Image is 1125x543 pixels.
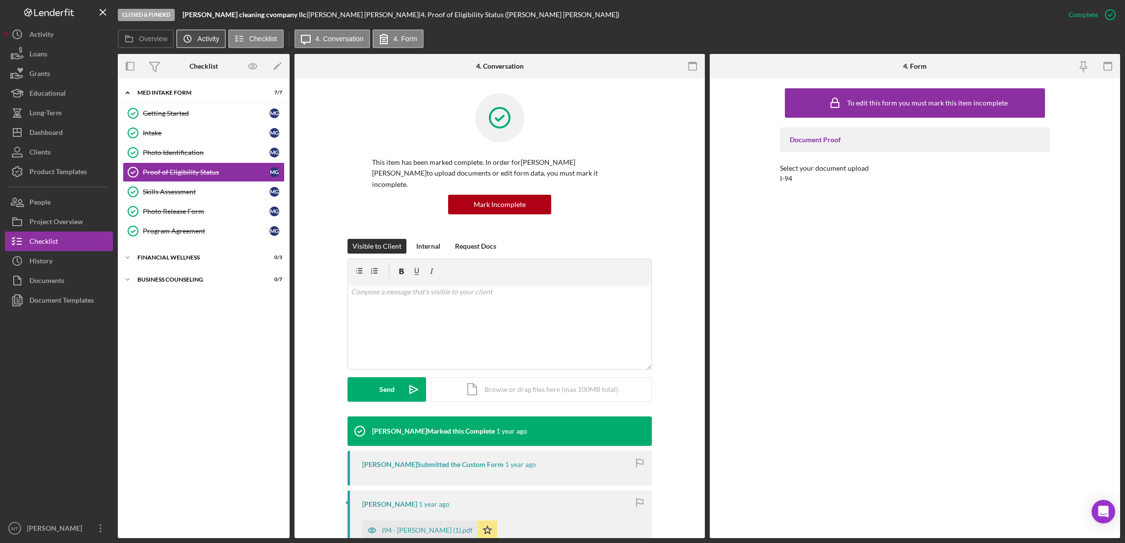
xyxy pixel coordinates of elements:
[379,377,395,402] div: Send
[1069,5,1098,25] div: Complete
[269,207,279,216] div: m g
[123,202,285,221] a: Photo Release Formmg
[137,277,258,283] div: Business Counseling
[29,123,63,145] div: Dashboard
[394,35,417,43] label: 4. Form
[421,11,619,19] div: 4. Proof of Eligibility Status ([PERSON_NAME] [PERSON_NAME])
[372,157,627,190] p: This item has been marked complete. In order for [PERSON_NAME] [PERSON_NAME] to upload documents ...
[265,90,282,96] div: 7 / 7
[5,64,113,83] button: Grants
[269,108,279,118] div: m g
[228,29,284,48] button: Checklist
[5,251,113,271] button: History
[143,129,269,137] div: Intake
[903,62,927,70] div: 4. Form
[5,518,113,538] button: MT[PERSON_NAME]
[29,142,51,164] div: Clients
[269,187,279,197] div: m g
[352,239,402,254] div: Visible to Client
[5,232,113,251] button: Checklist
[411,239,445,254] button: Internal
[143,149,269,156] div: Photo Identification
[419,500,450,508] time: 2024-08-21 19:06
[5,290,113,310] a: Document Templates
[1092,500,1115,523] div: Open Intercom Messenger
[5,83,113,103] button: Educational
[780,175,792,182] div: I-94
[474,195,526,214] div: Mark Incomplete
[5,142,113,162] button: Clients
[5,25,113,44] button: Activity
[5,212,113,232] button: Project Overview
[505,461,536,468] time: 2024-08-21 19:06
[780,164,1050,172] div: Select your document upload
[450,239,501,254] button: Request Docs
[249,35,277,43] label: Checklist
[373,29,424,48] button: 4. Form
[448,195,551,214] button: Mark Incomplete
[123,123,285,143] a: Intakemg
[29,232,58,254] div: Checklist
[29,192,51,214] div: People
[348,377,426,402] button: Send
[308,11,421,19] div: [PERSON_NAME] [PERSON_NAME] |
[382,526,473,534] div: I94 - [PERSON_NAME] (1).pdf
[269,148,279,157] div: m g
[137,255,258,260] div: Financial Wellness
[25,518,88,541] div: [PERSON_NAME]
[362,461,504,468] div: [PERSON_NAME] Submitted the Custom Form
[197,35,219,43] label: Activity
[316,35,364,43] label: 4. Conversation
[11,526,18,531] text: MT
[5,162,113,181] a: Product Templates
[137,90,258,96] div: MED Intake Form
[295,29,370,48] button: 4. Conversation
[29,162,87,184] div: Product Templates
[496,427,527,435] time: 2024-08-21 19:07
[143,207,269,215] div: Photo Release Form
[269,226,279,236] div: m g
[123,182,285,202] a: Skills Assessmentmg
[29,25,54,47] div: Activity
[269,128,279,138] div: m g
[1059,5,1120,25] button: Complete
[118,9,175,21] div: Closed & Funded
[123,103,285,123] a: Getting Startedmg
[143,227,269,235] div: Program Agreement
[29,44,47,66] div: Loans
[183,10,306,19] b: [PERSON_NAME] cleaning cvompany llc
[139,35,167,43] label: Overview
[118,29,174,48] button: Overview
[455,239,496,254] div: Request Docs
[143,188,269,196] div: Skills Assessment
[5,103,113,123] a: Long-Term
[265,277,282,283] div: 0 / 7
[123,221,285,241] a: Program Agreementmg
[123,162,285,182] a: Proof of Eligibility Statusmg
[123,143,285,162] a: Photo Identificationmg
[348,239,406,254] button: Visible to Client
[416,239,440,254] div: Internal
[847,99,1008,107] div: To edit this form you must mark this item incomplete
[183,11,308,19] div: |
[5,192,113,212] button: People
[5,271,113,290] button: Documents
[29,103,62,125] div: Long-Term
[790,136,1040,144] div: Document Proof
[476,62,524,70] div: 4. Conversation
[143,109,269,117] div: Getting Started
[5,44,113,64] button: Loans
[29,64,50,86] div: Grants
[5,123,113,142] button: Dashboard
[29,271,64,293] div: Documents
